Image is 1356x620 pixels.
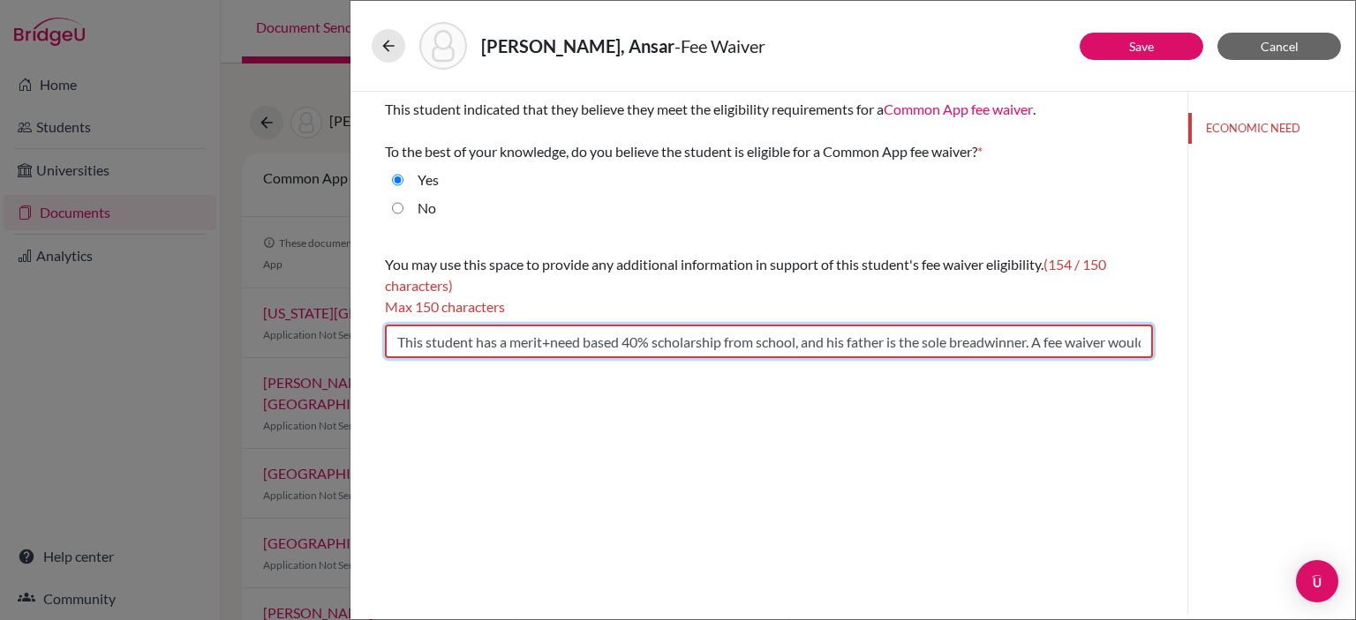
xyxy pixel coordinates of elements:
[674,35,765,56] span: - Fee Waiver
[418,198,436,219] label: No
[1188,113,1355,144] button: ECONOMIC NEED
[418,169,439,190] label: Yes
[1296,560,1338,602] div: Open Intercom Messenger
[385,298,505,315] span: Max 150 characters
[884,101,1033,117] a: Common App fee waiver
[385,101,1036,160] span: This student indicated that they believe they meet the eligibility requirements for a . To the be...
[481,35,674,56] strong: [PERSON_NAME], Ansar
[385,256,1043,273] span: You may use this space to provide any additional information in support of this student's fee wai...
